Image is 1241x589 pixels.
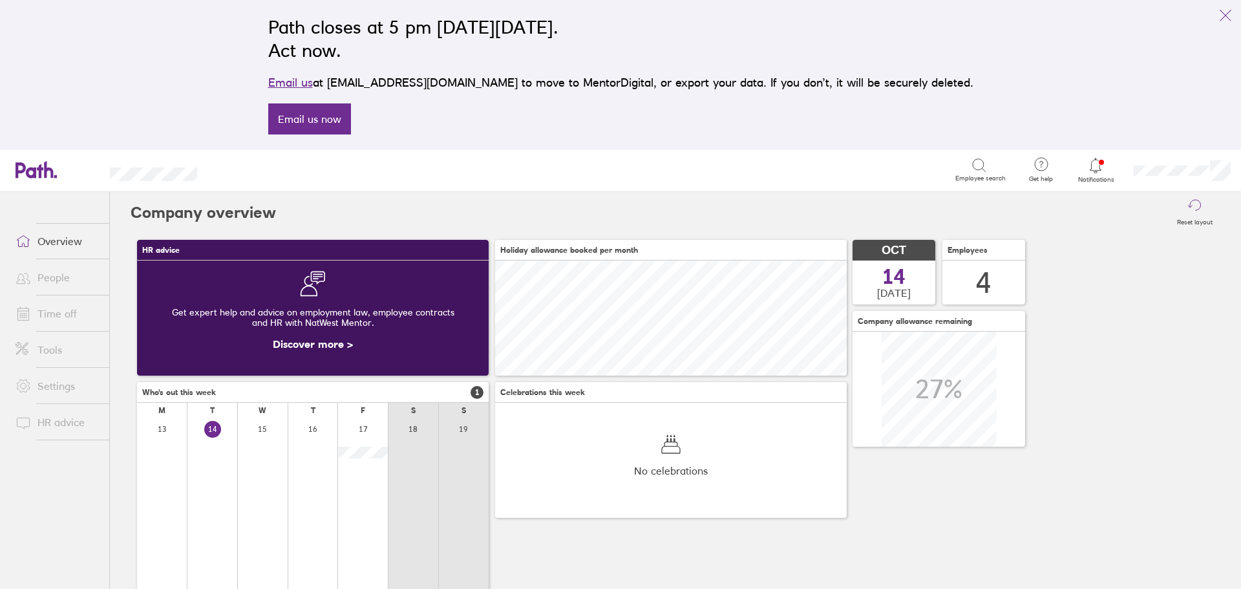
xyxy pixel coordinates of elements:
[142,388,216,397] span: Who's out this week
[948,246,988,255] span: Employees
[858,317,972,326] span: Company allowance remaining
[411,406,416,415] div: S
[273,337,353,350] a: Discover more >
[976,266,992,299] div: 4
[1020,175,1062,183] span: Get help
[142,246,180,255] span: HR advice
[5,301,109,327] a: Time off
[1075,176,1117,184] span: Notifications
[5,373,109,399] a: Settings
[877,287,911,299] span: [DATE]
[1169,192,1220,233] button: Reset layout
[268,76,313,89] a: Email us
[210,406,215,415] div: T
[471,386,483,399] span: 1
[461,406,466,415] div: S
[259,406,266,415] div: W
[634,465,708,477] span: No celebrations
[500,246,638,255] span: Holiday allowance booked per month
[158,406,165,415] div: M
[5,264,109,290] a: People
[882,266,906,287] span: 14
[232,164,265,175] div: Search
[311,406,315,415] div: T
[268,74,973,92] p: at [EMAIL_ADDRESS][DOMAIN_NAME] to move to MentorDigital, or export your data. If you don’t, it w...
[131,192,276,233] h2: Company overview
[1075,156,1117,184] a: Notifications
[5,409,109,435] a: HR advice
[882,244,906,257] span: OCT
[500,388,585,397] span: Celebrations this week
[268,16,973,62] h2: Path closes at 5 pm [DATE][DATE]. Act now.
[955,175,1006,182] span: Employee search
[147,297,478,338] div: Get expert help and advice on employment law, employee contracts and HR with NatWest Mentor.
[5,228,109,254] a: Overview
[5,337,109,363] a: Tools
[268,103,351,134] a: Email us now
[361,406,365,415] div: F
[1169,215,1220,226] label: Reset layout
